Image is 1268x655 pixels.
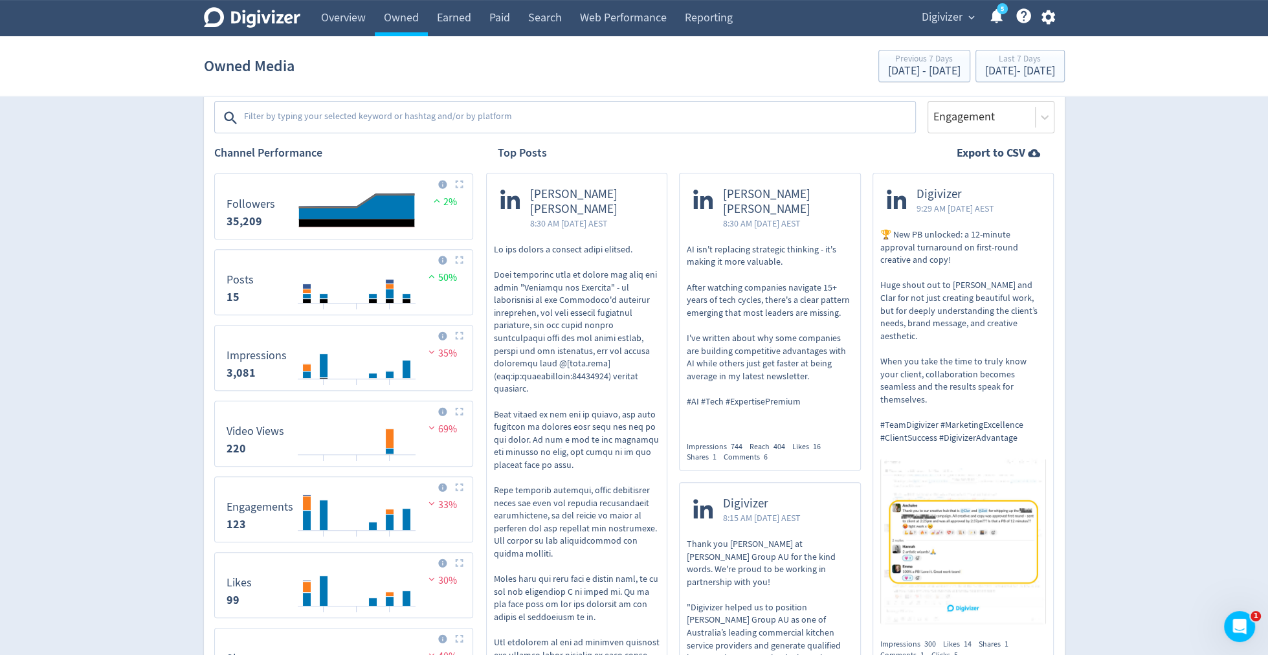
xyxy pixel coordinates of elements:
[723,217,847,230] span: 8:30 AM [DATE] AEST
[425,347,457,360] span: 35%
[425,347,438,357] img: negative-performance.svg
[687,441,750,452] div: Impressions
[723,496,801,511] span: Digivizer
[382,460,397,469] text: 30/09
[227,575,252,590] dt: Likes
[315,535,331,544] text: 26/09
[425,271,438,281] img: positive-performance.svg
[430,195,457,208] span: 2%
[792,441,828,452] div: Likes
[764,452,768,462] span: 6
[873,173,1054,628] a: Digivizer9:29 AM [DATE] AEST🏆 New PB unlocked: a 12-minute approval turnaround on first-round cre...
[880,458,1047,625] img: https://media.cf.digivizer.com/images/linkedin-1122014-urn:li:share:7376759598780833792-4f5a83f8a...
[813,441,821,452] span: 16
[227,348,287,363] dt: Impressions
[713,452,717,462] span: 1
[315,460,331,469] text: 26/09
[455,407,463,416] img: Placeholder
[382,611,397,620] text: 30/09
[917,7,978,28] button: Digivizer
[349,611,364,620] text: 28/09
[979,639,1016,650] div: Shares
[455,483,463,491] img: Placeholder
[227,516,246,532] strong: 123
[498,145,547,161] h2: Top Posts
[349,308,364,317] text: 28/09
[975,50,1065,82] button: Last 7 Days[DATE]- [DATE]
[888,54,961,65] div: Previous 7 Days
[220,558,467,612] svg: Likes 99
[227,592,239,608] strong: 99
[985,54,1055,65] div: Last 7 Days
[349,535,364,544] text: 28/09
[723,511,801,524] span: 8:15 AM [DATE] AEST
[1000,5,1003,14] text: 5
[227,441,246,456] strong: 220
[227,289,239,305] strong: 15
[455,559,463,567] img: Placeholder
[917,187,994,202] span: Digivizer
[731,441,742,452] span: 744
[997,3,1008,14] a: 5
[530,187,654,217] span: [PERSON_NAME] [PERSON_NAME]
[214,145,473,161] h2: Channel Performance
[425,423,457,436] span: 69%
[888,65,961,77] div: [DATE] - [DATE]
[425,423,438,432] img: negative-performance.svg
[964,639,972,649] span: 14
[220,255,467,309] svg: Posts 15
[966,12,977,23] span: expand_more
[880,639,943,650] div: Impressions
[227,365,256,381] strong: 3,081
[315,308,331,317] text: 26/09
[220,331,467,385] svg: Impressions 3,081
[680,173,860,430] a: [PERSON_NAME] [PERSON_NAME]8:30 AM [DATE] AESTAI isn't replacing strategic thinking - it's making...
[227,214,262,229] strong: 35,209
[382,384,397,393] text: 30/09
[425,498,457,511] span: 33%
[349,384,364,393] text: 28/09
[530,217,654,230] span: 8:30 AM [DATE] AEST
[917,202,994,215] span: 9:29 AM [DATE] AEST
[957,145,1025,161] strong: Export to CSV
[425,574,438,584] img: negative-performance.svg
[455,331,463,340] img: Placeholder
[220,179,467,234] svg: Followers 35,209
[687,243,853,408] p: AI isn't replacing strategic thinking - it's making it more valuable. After watching companies na...
[425,574,457,587] span: 30%
[382,535,397,544] text: 30/09
[425,271,457,284] span: 50%
[315,384,331,393] text: 26/09
[220,482,467,537] svg: Engagements 123
[455,634,463,643] img: Placeholder
[430,195,443,205] img: positive-performance.svg
[227,424,284,439] dt: Video Views
[425,498,438,508] img: negative-performance.svg
[922,7,962,28] span: Digivizer
[878,50,970,82] button: Previous 7 Days[DATE] - [DATE]
[227,500,293,515] dt: Engagements
[455,256,463,264] img: Placeholder
[204,45,295,87] h1: Owned Media
[880,228,1047,444] p: 🏆 New PB unlocked: a 12-minute approval turnaround on first-round creative and copy! Huge shout o...
[227,272,254,287] dt: Posts
[750,441,792,452] div: Reach
[924,639,936,649] span: 300
[687,452,724,463] div: Shares
[455,180,463,188] img: Placeholder
[227,197,275,212] dt: Followers
[382,308,397,317] text: 30/09
[985,65,1055,77] div: [DATE] - [DATE]
[1251,611,1261,621] span: 1
[220,406,467,461] svg: Video Views 220
[773,441,785,452] span: 404
[724,452,775,463] div: Comments
[943,639,979,650] div: Likes
[349,460,364,469] text: 28/09
[1005,639,1008,649] span: 1
[315,611,331,620] text: 26/09
[723,187,847,217] span: [PERSON_NAME] [PERSON_NAME]
[1224,611,1255,642] iframe: Intercom live chat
